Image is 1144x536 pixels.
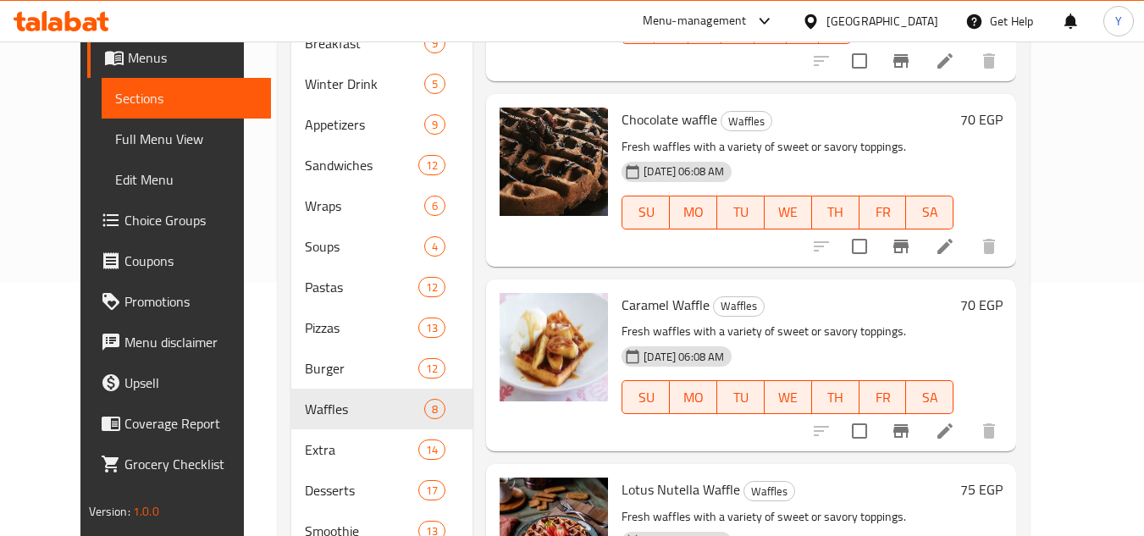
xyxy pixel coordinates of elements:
[115,129,258,149] span: Full Menu View
[128,47,258,68] span: Menus
[812,196,859,229] button: TH
[291,429,473,470] div: Extra14
[305,277,418,297] span: Pastas
[842,229,877,264] span: Select to update
[87,362,272,403] a: Upsell
[305,155,418,175] span: Sandwiches
[622,506,953,528] p: Fresh waffles with a variety of sweet or savory toppings.
[115,88,258,108] span: Sections
[291,104,473,145] div: Appetizers9
[643,11,747,31] div: Menu-management
[637,349,731,365] span: [DATE] 06:08 AM
[714,296,764,316] span: Waffles
[124,332,258,352] span: Menu disclaimer
[622,107,717,132] span: Chocolate waffle
[771,200,805,224] span: WE
[87,37,272,78] a: Menus
[842,413,877,449] span: Select to update
[969,226,1009,267] button: delete
[124,454,258,474] span: Grocery Checklist
[419,442,445,458] span: 14
[765,196,812,229] button: WE
[124,291,258,312] span: Promotions
[881,226,921,267] button: Branch-specific-item
[969,411,1009,451] button: delete
[305,358,418,379] span: Burger
[717,196,765,229] button: TU
[826,12,938,30] div: [GEOGRAPHIC_DATA]
[305,236,424,257] span: Soups
[305,318,418,338] span: Pizzas
[425,36,445,52] span: 9
[622,136,953,157] p: Fresh waffles with a variety of sweet or savory toppings.
[305,33,424,53] span: Breakfast
[418,480,445,500] div: items
[305,399,424,419] span: Waffles
[629,385,663,410] span: SU
[677,385,710,410] span: MO
[969,41,1009,81] button: delete
[721,111,772,131] div: Waffles
[906,196,953,229] button: SA
[935,51,955,71] a: Edit menu item
[819,200,853,224] span: TH
[87,240,272,281] a: Coupons
[637,163,731,180] span: [DATE] 06:08 AM
[305,74,424,94] span: Winter Drink
[305,439,418,460] span: Extra
[771,385,805,410] span: WE
[124,373,258,393] span: Upsell
[424,196,445,216] div: items
[419,361,445,377] span: 12
[124,210,258,230] span: Choice Groups
[425,401,445,417] span: 8
[859,196,907,229] button: FR
[960,293,1003,317] h6: 70 EGP
[935,421,955,441] a: Edit menu item
[291,226,473,267] div: Soups4
[87,322,272,362] a: Menu disclaimer
[812,380,859,414] button: TH
[935,236,955,257] a: Edit menu item
[305,114,424,135] span: Appetizers
[418,439,445,460] div: items
[677,200,710,224] span: MO
[859,380,907,414] button: FR
[622,292,710,318] span: Caramel Waffle
[133,500,159,522] span: 1.0.0
[291,389,473,429] div: Waffles8
[713,296,765,317] div: Waffles
[724,200,758,224] span: TU
[305,196,424,216] span: Wraps
[425,76,445,92] span: 5
[866,385,900,410] span: FR
[291,348,473,389] div: Burger12
[425,198,445,214] span: 6
[622,321,953,342] p: Fresh waffles with a variety of sweet or savory toppings.
[881,41,921,81] button: Branch-specific-item
[291,267,473,307] div: Pastas12
[419,279,445,296] span: 12
[419,320,445,336] span: 13
[87,200,272,240] a: Choice Groups
[425,117,445,133] span: 9
[424,114,445,135] div: items
[418,358,445,379] div: items
[291,185,473,226] div: Wraps6
[913,385,947,410] span: SA
[305,480,418,500] span: Desserts
[418,155,445,175] div: items
[102,159,272,200] a: Edit Menu
[670,380,717,414] button: MO
[124,251,258,271] span: Coupons
[670,196,717,229] button: MO
[906,380,953,414] button: SA
[819,385,853,410] span: TH
[913,200,947,224] span: SA
[419,483,445,499] span: 17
